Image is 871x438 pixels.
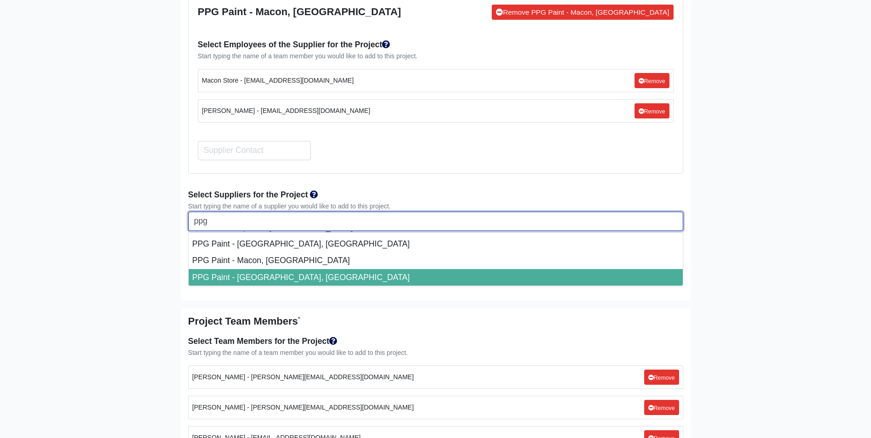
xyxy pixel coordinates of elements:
[192,372,414,382] small: [PERSON_NAME] - [PERSON_NAME][EMAIL_ADDRESS][DOMAIN_NAME]
[189,236,683,252] li: PPG Paint - [GEOGRAPHIC_DATA], [GEOGRAPHIC_DATA]
[202,75,354,86] small: Macon Store - [EMAIL_ADDRESS][DOMAIN_NAME]
[188,201,683,212] div: Start typing the name of a supplier you would like to add to this project.
[188,348,683,358] div: Start typing the name of a team member you would like to add to this project.
[188,337,338,346] strong: Select Team Members for the Project
[635,73,669,88] a: Remove
[198,6,401,18] h5: PPG Paint - Macon, [GEOGRAPHIC_DATA]
[492,5,673,20] a: Remove PPG Paint - Macon, [GEOGRAPHIC_DATA]
[635,103,669,118] a: Remove
[188,315,683,327] h5: Project Team Members
[198,51,674,62] div: Start typing the name of a team member you would like to add to this project.
[648,405,675,411] small: Remove
[188,190,308,199] strong: Select Suppliers for the Project
[644,400,679,415] a: Remove
[648,375,675,381] small: Remove
[639,108,665,115] small: Remove
[188,212,683,231] input: Search
[192,402,414,413] small: [PERSON_NAME] - [PERSON_NAME][EMAIL_ADDRESS][DOMAIN_NAME]
[198,141,311,160] input: Search
[202,106,371,116] small: [PERSON_NAME] - [EMAIL_ADDRESS][DOMAIN_NAME]
[639,78,665,84] small: Remove
[189,252,683,269] li: PPG Paint - Macon, [GEOGRAPHIC_DATA]
[189,269,683,286] li: PPG Paint - [GEOGRAPHIC_DATA], [GEOGRAPHIC_DATA]
[198,40,391,49] strong: Select Employees of the Supplier for the Project
[644,370,679,385] a: Remove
